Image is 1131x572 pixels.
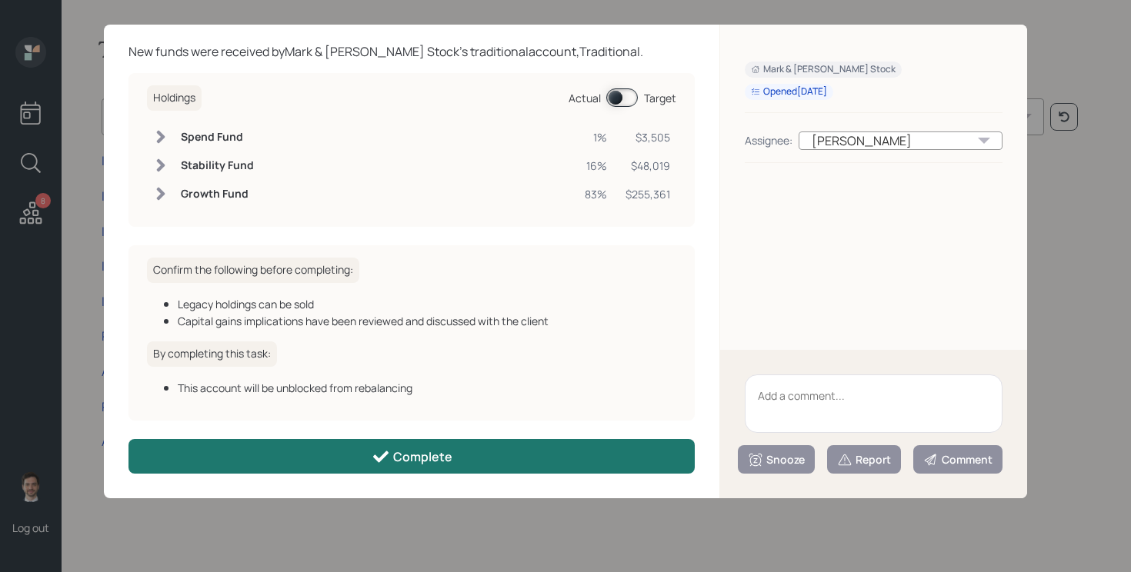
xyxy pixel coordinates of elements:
[585,158,607,174] div: 16%
[178,313,676,329] div: Capital gains implications have been reviewed and discussed with the client
[751,85,827,98] div: Opened [DATE]
[626,158,670,174] div: $48,019
[745,132,792,148] div: Assignee:
[128,42,695,61] div: New funds were received by Mark & [PERSON_NAME] Stock 's traditional account, Traditional .
[738,445,815,474] button: Snooze
[626,129,670,145] div: $3,505
[644,90,676,106] div: Target
[799,131,1003,150] div: [PERSON_NAME]
[147,341,277,367] h6: By completing this task:
[751,63,896,76] div: Mark & [PERSON_NAME] Stock
[626,186,670,202] div: $255,361
[181,159,254,172] h6: Stability Fund
[178,380,676,396] div: This account will be unblocked from rebalancing
[569,90,601,106] div: Actual
[923,452,993,467] div: Comment
[181,131,254,144] h6: Spend Fund
[181,188,254,201] h6: Growth Fund
[372,447,452,466] div: Complete
[128,439,695,474] button: Complete
[178,296,676,312] div: Legacy holdings can be sold
[827,445,901,474] button: Report
[585,129,607,145] div: 1%
[147,258,359,283] h6: Confirm the following before completing:
[913,445,1003,474] button: Comment
[147,85,202,111] h6: Holdings
[748,452,805,467] div: Snooze
[837,452,891,467] div: Report
[585,186,607,202] div: 83%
